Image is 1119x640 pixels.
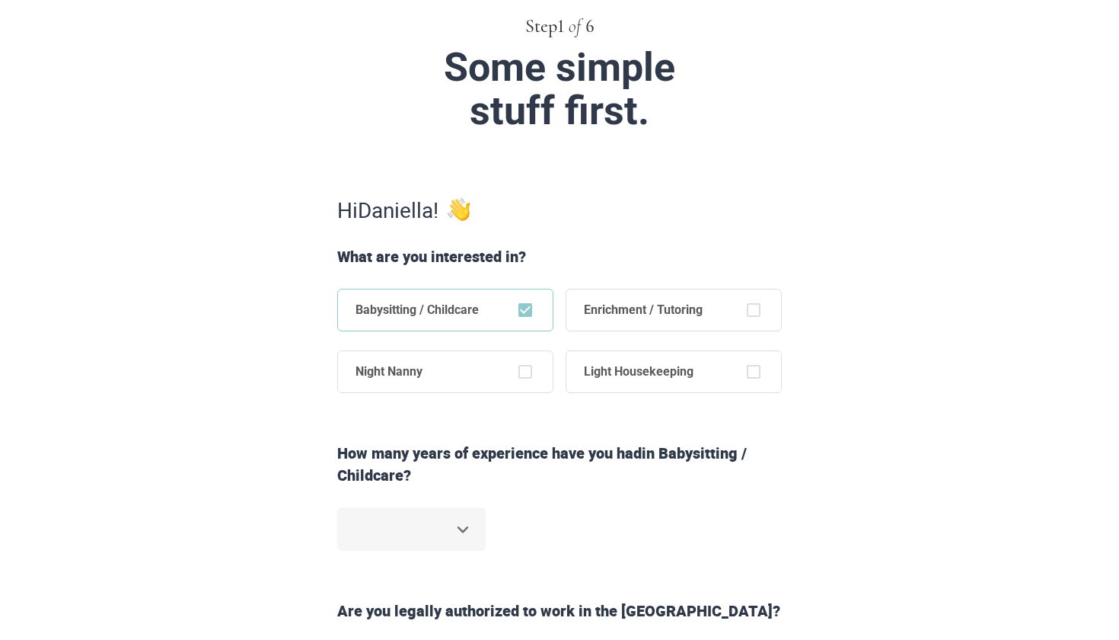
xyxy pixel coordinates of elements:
[566,289,721,331] span: Enrichment / Tutoring
[331,246,788,268] div: What are you interested in?
[569,18,581,36] span: of
[337,350,441,393] span: Night Nanny
[337,507,486,551] div: ​
[170,14,949,40] div: Step 1 6
[448,198,470,221] img: undo
[337,289,497,331] span: Babysitting / Childcare
[331,443,788,486] div: How many years of experience have you had in Babysitting / Childcare ?
[331,600,788,622] div: Are you legally authorized to work in the [GEOGRAPHIC_DATA]?
[200,46,919,133] div: Some simple stuff first.
[566,350,712,393] span: Light Housekeeping
[331,194,788,225] div: Hi Daniella !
